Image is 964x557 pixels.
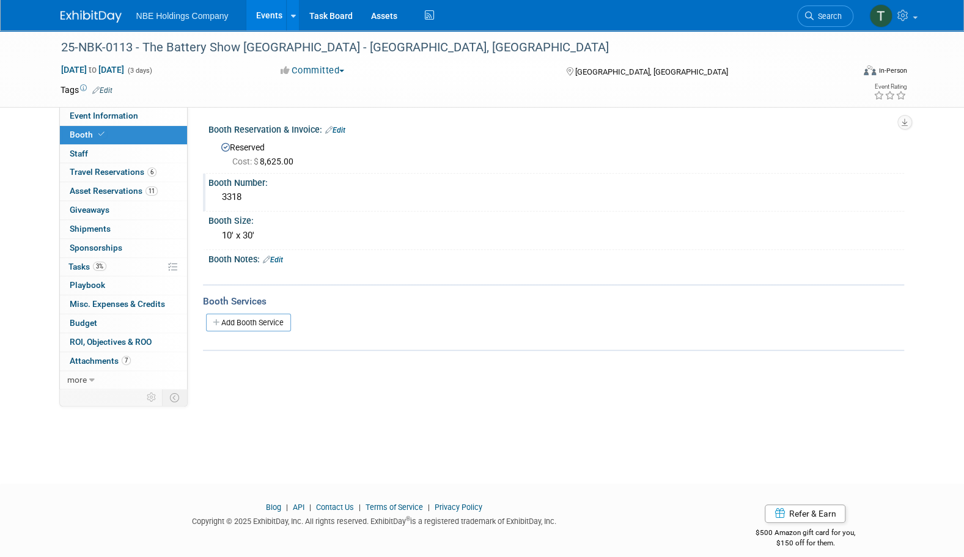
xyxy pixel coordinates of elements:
span: Staff [70,149,88,158]
td: Toggle Event Tabs [162,389,187,405]
button: Committed [276,64,349,77]
a: Event Information [60,107,187,125]
span: Booth [70,130,107,139]
a: API [293,503,304,512]
a: Tasks3% [60,258,187,276]
span: to [87,65,98,75]
span: 7 [122,356,131,365]
span: more [67,375,87,385]
i: Booth reservation complete [98,131,105,138]
sup: ® [406,515,410,522]
td: Personalize Event Tab Strip [141,389,163,405]
span: Travel Reservations [70,167,156,177]
div: Booth Size: [208,212,904,227]
div: Reserved [218,138,895,168]
a: Shipments [60,220,187,238]
span: Shipments [70,224,111,234]
div: Copyright © 2025 ExhibitDay, Inc. All rights reserved. ExhibitDay is a registered trademark of Ex... [61,513,689,527]
span: | [306,503,314,512]
div: 25-NBK-0113 - The Battery Show [GEOGRAPHIC_DATA] - [GEOGRAPHIC_DATA], [GEOGRAPHIC_DATA] [57,37,835,59]
img: ExhibitDay [61,10,122,23]
span: 6 [147,168,156,177]
a: Giveaways [60,201,187,219]
div: $150 off for them. [707,538,904,548]
a: Privacy Policy [435,503,482,512]
span: Giveaways [70,205,109,215]
a: Contact Us [316,503,354,512]
div: Booth Reservation & Invoice: [208,120,904,136]
a: Search [797,6,853,27]
div: Event Rating [873,84,906,90]
span: 3% [93,262,106,271]
td: Tags [61,84,112,96]
div: Booth Services [203,295,904,308]
a: Asset Reservations11 [60,182,187,201]
span: Playbook [70,280,105,290]
a: Sponsorships [60,239,187,257]
span: Misc. Expenses & Credits [70,299,165,309]
span: (3 days) [127,67,152,75]
a: Edit [92,86,112,95]
span: Sponsorships [70,243,122,253]
a: Playbook [60,276,187,295]
span: Event Information [70,111,138,120]
img: Tim Wiersma [869,4,892,28]
div: Event Format [781,64,907,82]
span: | [356,503,364,512]
div: 3318 [218,188,895,207]
span: Attachments [70,356,131,366]
span: [GEOGRAPHIC_DATA], [GEOGRAPHIC_DATA] [575,67,728,76]
span: NBE Holdings Company [136,11,229,21]
a: Terms of Service [366,503,423,512]
a: Budget [60,314,187,333]
div: Booth Number: [208,174,904,189]
span: 11 [145,186,158,196]
a: ROI, Objectives & ROO [60,333,187,352]
a: Booth [60,126,187,144]
div: Booth Notes: [208,250,904,266]
span: | [425,503,433,512]
a: more [60,371,187,389]
div: 10' x 30' [218,226,895,245]
span: [DATE] [DATE] [61,64,125,75]
a: Add Booth Service [206,314,291,331]
div: In-Person [878,66,907,75]
div: $500 Amazon gift card for you, [707,520,904,548]
span: Asset Reservations [70,186,158,196]
a: Attachments7 [60,352,187,371]
span: 8,625.00 [232,157,298,166]
a: Staff [60,145,187,163]
span: | [283,503,291,512]
a: Misc. Expenses & Credits [60,295,187,314]
span: ROI, Objectives & ROO [70,337,152,347]
a: Refer & Earn [765,504,845,523]
span: Cost: $ [232,157,260,166]
a: Blog [266,503,281,512]
a: Edit [263,256,283,264]
a: Edit [325,126,345,135]
a: Travel Reservations6 [60,163,187,182]
img: Format-Inperson.png [864,65,876,75]
span: Search [814,12,842,21]
span: Budget [70,318,97,328]
span: Tasks [68,262,106,271]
